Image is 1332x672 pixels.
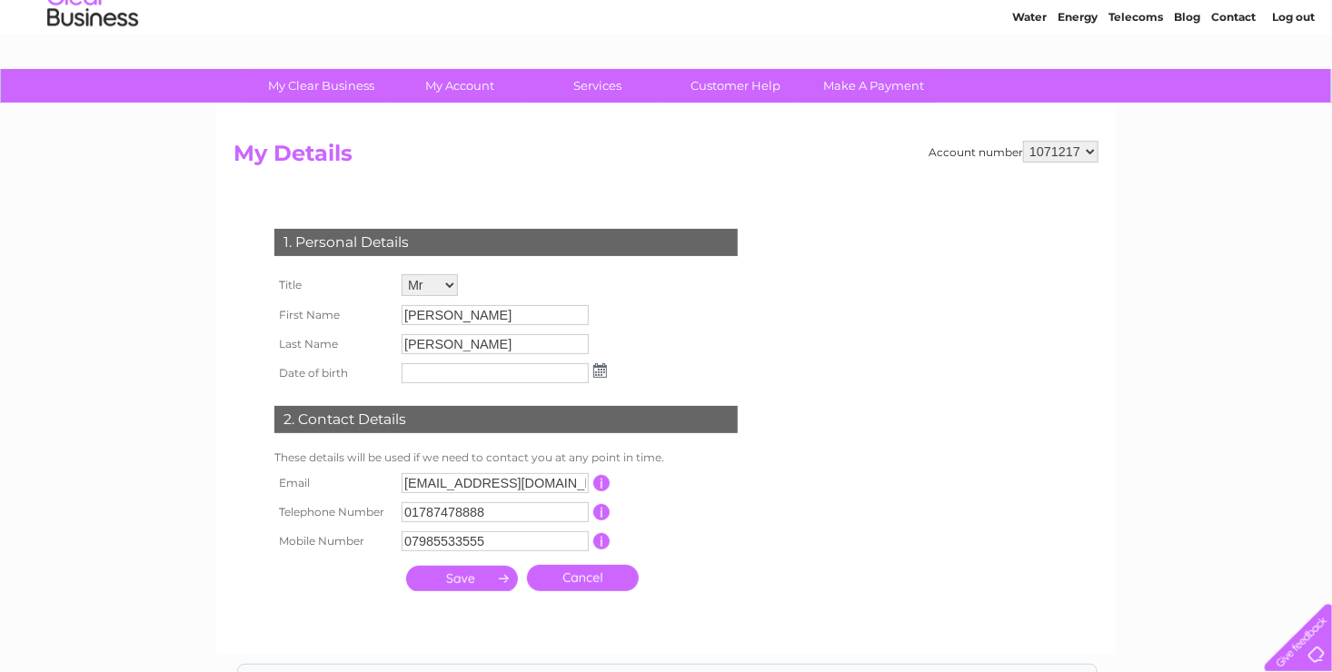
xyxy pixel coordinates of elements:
[661,69,811,103] a: Customer Help
[1272,77,1315,91] a: Log out
[523,69,673,103] a: Services
[270,301,397,330] th: First Name
[46,47,139,103] img: logo.png
[270,447,742,469] td: These details will be used if we need to contact you at any point in time.
[989,9,1115,32] a: 0333 014 3131
[1174,77,1200,91] a: Blog
[800,69,949,103] a: Make A Payment
[270,330,397,359] th: Last Name
[1058,77,1098,91] a: Energy
[593,363,607,378] img: ...
[270,527,397,556] th: Mobile Number
[274,406,738,433] div: 2. Contact Details
[385,69,535,103] a: My Account
[238,10,1097,88] div: Clear Business is a trading name of Verastar Limited (registered in [GEOGRAPHIC_DATA] No. 3667643...
[270,359,397,388] th: Date of birth
[270,469,397,498] th: Email
[247,69,397,103] a: My Clear Business
[527,565,639,591] a: Cancel
[274,229,738,256] div: 1. Personal Details
[929,141,1098,163] div: Account number
[270,498,397,527] th: Telephone Number
[593,504,611,520] input: Information
[1211,77,1256,91] a: Contact
[406,566,518,591] input: Submit
[593,533,611,549] input: Information
[270,270,397,301] th: Title
[1108,77,1163,91] a: Telecoms
[1012,77,1047,91] a: Water
[593,475,611,491] input: Information
[234,141,1098,175] h2: My Details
